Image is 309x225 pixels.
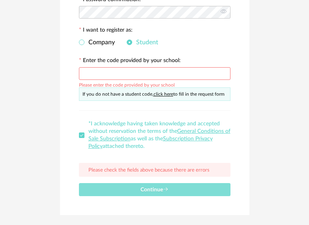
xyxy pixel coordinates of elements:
[154,92,173,96] a: click here
[79,58,181,65] label: Enter the code provided by your school:
[88,121,230,149] span: *I acknowledge having taken knowledge and accepted without reservation the terms of the as well a...
[132,39,158,45] span: Student
[88,168,210,173] span: Please check the fields above because there are errors
[79,87,230,101] div: If you do not have a student code, to fill in the request form
[79,183,230,196] button: Continue
[88,129,230,142] a: General Conditions of Sale Subscription
[84,39,115,45] span: Company
[79,27,133,34] label: I want to register as:
[88,136,213,149] a: Subscription Privacy Policy
[79,81,175,87] div: Please enter the code provided by your school
[140,187,169,193] span: Continue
